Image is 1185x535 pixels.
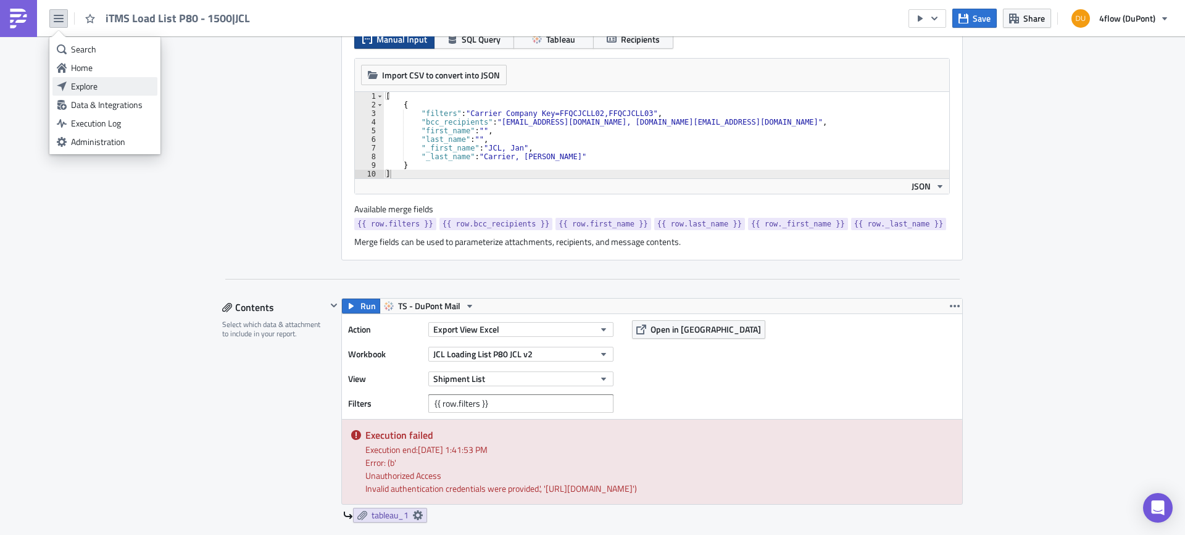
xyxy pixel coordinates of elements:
span: {{ row._last_name }} [854,218,944,230]
div: 9 [355,161,384,170]
span: JCL Loading List P80 JCL v2 [433,347,533,360]
a: {{ row.filters }} [354,218,436,230]
div: 4 [355,118,384,126]
button: Export View Excel [428,322,613,337]
p: Dear All, [5,5,589,15]
button: Import CSV to convert into JSON [361,65,507,85]
p: Please find attached the file including all shipments released to you. [5,19,589,28]
img: PushMetrics [9,9,28,28]
label: View [348,370,422,388]
span: {{ row.first_name }} [559,218,648,230]
img: Avatar [1070,8,1091,29]
div: 6 [355,135,384,144]
p: ---------------------------------------------------------------------- [5,86,589,96]
span: TS - DuPont Mail [398,299,460,313]
div: 5 [355,126,384,135]
div: 1 [355,92,384,101]
div: Select which data & attachment to include in your report. [222,320,326,339]
span: tableau_1 [372,510,409,521]
div: Merge fields can be used to parameterize attachments, recipients, and message contents. [354,236,950,247]
div: 3 [355,109,384,118]
a: {{ row._first_name }} [748,218,848,230]
span: {{ row.bcc_recipients }} [443,218,549,230]
span: Open in [GEOGRAPHIC_DATA] [651,323,761,336]
label: Workbook [348,345,422,363]
div: Error: (b' ', '[URL][DOMAIN_NAME]') [365,456,953,495]
a: {{ row.first_name }} [555,218,651,230]
span: Shipment List [433,372,485,385]
button: Hide content [326,298,341,313]
div: Data & Integrations [71,99,153,111]
body: Rich Text Area. Press ALT-0 for help. [5,5,589,163]
input: Filter1=Value1&... [428,394,613,413]
span: Save [973,12,991,25]
p: [PERSON_NAME] Control Tower T +36168 61874 [5,100,589,130]
span: iTMS Load List P80 - 1500|JCL [106,11,251,25]
span: 4flow (DuPont) [1099,12,1155,25]
div: 10 [355,170,384,178]
p: In case of any questions please contact: . [5,59,589,69]
p: This file contains all the important information about the released shipments. [5,32,589,42]
div: Search [71,43,153,56]
button: Manual Input [354,30,434,49]
span: SQL Query [462,33,501,46]
label: Available merge fields [354,204,447,215]
a: {{ row.bcc_recipients }} [439,218,552,230]
div: 8 [355,152,384,161]
div: 2 [355,101,384,109]
button: Share [1003,9,1051,28]
span: {{ row.last_name }} [657,218,742,230]
span: Recipients [621,33,660,46]
div: Home [71,62,153,74]
div: Explore [71,80,153,93]
span: Export View Excel [433,323,499,336]
span: Manual Input [376,33,427,46]
div: Contents [222,298,326,317]
span: {{ row._first_name }} [751,218,845,230]
button: Open in [GEOGRAPHIC_DATA] [632,320,765,339]
a: tableau_1 [353,508,427,523]
div: Execution end: [DATE] 1:41:53 PM [365,443,953,456]
div: Administration [71,136,153,148]
div: Open Intercom Messenger [1143,493,1173,523]
h5: Execution failed [365,430,953,440]
button: JCL Loading List P80 JCL v2 [428,347,613,362]
span: Tableau [546,33,575,46]
span: JSON [912,180,931,193]
button: Run [342,299,380,313]
button: TS - DuPont Mail [380,299,479,313]
span: {{ row.filters }} [357,218,433,230]
button: Shipment List [428,371,613,386]
detail: Invalid authentication credentials were provided. [365,482,539,495]
button: Save [952,9,997,28]
a: {{ row.last_name }} [654,218,745,230]
span: Run [360,299,376,313]
span: Share [1023,12,1045,25]
p: Kind regards, [5,73,589,83]
span: Import CSV to convert into JSON [382,68,500,81]
a: [EMAIL_ADDRESS][DOMAIN_NAME] [159,59,305,69]
div: Execution Log [71,117,153,130]
button: Recipients [593,30,673,49]
a: {{ row._last_name }} [851,218,947,230]
label: Action [348,320,422,339]
a: [EMAIL_ADDRESS][DOMAIN_NAME] [5,110,151,120]
summary: Unauthorized Access [365,469,953,482]
button: 4flow (DuPont) [1064,5,1176,32]
button: JSON [907,179,949,194]
button: SQL Query [434,30,514,49]
div: 7 [355,144,384,152]
label: Filters [348,394,422,413]
button: Tableau [513,30,594,49]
